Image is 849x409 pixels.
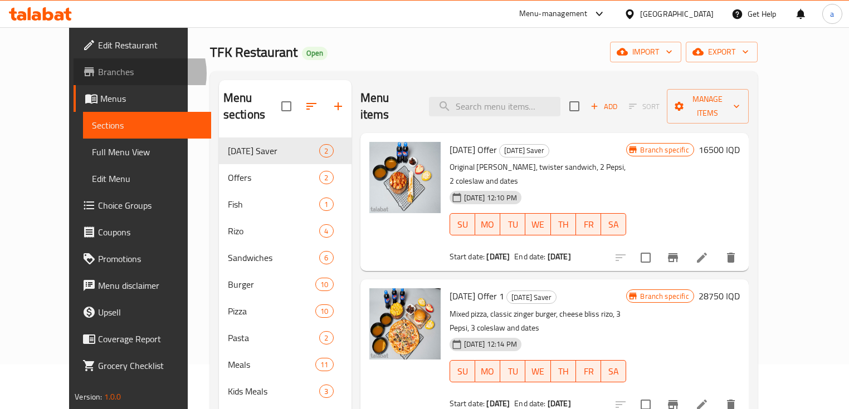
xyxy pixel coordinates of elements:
[369,142,441,213] img: Ramadan Offer
[500,360,525,382] button: TU
[315,278,333,291] div: items
[325,93,352,120] button: Add section
[699,142,740,157] h6: 16500 IQD
[320,253,333,263] span: 6
[525,360,550,382] button: WE
[83,165,211,192] a: Edit Menu
[576,213,601,235] button: FR
[636,291,693,302] span: Branch specific
[319,251,333,264] div: items
[695,45,749,59] span: export
[506,290,557,304] div: Ramadan Saver
[228,144,320,157] div: Ramadan Saver
[74,352,211,379] a: Grocery Checklist
[74,58,211,85] a: Branches
[499,144,549,157] div: Ramadan Saver
[228,251,320,264] div: Sandwiches
[223,90,281,123] h2: Menu sections
[228,358,315,371] div: Meals
[455,216,471,233] span: SU
[98,65,202,78] span: Branches
[450,288,504,304] span: [DATE] Offer 1
[74,219,211,245] a: Coupons
[320,333,333,343] span: 2
[429,97,560,116] input: search
[219,271,352,298] div: Burger10
[667,89,748,124] button: Manage items
[228,171,320,184] span: Offers
[676,92,739,120] span: Manage items
[610,42,681,62] button: import
[718,244,744,271] button: delete
[210,40,297,65] span: TFK Restaurant
[555,216,572,233] span: TH
[619,45,672,59] span: import
[228,304,315,318] span: Pizza
[302,47,328,60] div: Open
[320,146,333,156] span: 2
[450,360,475,382] button: SU
[555,363,572,380] span: TH
[228,278,315,291] span: Burger
[83,139,211,165] a: Full Menu View
[219,324,352,351] div: Pasta2
[586,98,622,115] button: Add
[228,385,320,398] div: Kids Meals
[830,8,834,20] span: a
[316,279,333,290] span: 10
[104,390,121,404] span: 1.0.0
[319,171,333,184] div: items
[500,144,549,157] span: [DATE] Saver
[228,331,320,344] div: Pasta
[219,137,352,164] div: [DATE] Saver2
[480,216,496,233] span: MO
[514,249,545,264] span: End date:
[298,93,325,120] span: Sort sections
[98,332,202,346] span: Coverage Report
[275,95,298,118] span: Select all sections
[319,224,333,238] div: items
[98,359,202,372] span: Grocery Checklist
[92,145,202,159] span: Full Menu View
[74,192,211,219] a: Choice Groups
[507,291,556,304] span: [DATE] Saver
[551,213,576,235] button: TH
[525,213,550,235] button: WE
[606,216,622,233] span: SA
[450,160,627,188] p: Original [PERSON_NAME], twister sandwich, 2 Pepsi, 2 coleslaw and dates
[316,359,333,370] span: 11
[315,304,333,318] div: items
[228,224,320,238] span: Rizo
[219,378,352,405] div: Kids Meals3
[92,172,202,185] span: Edit Menu
[601,360,626,382] button: SA
[686,42,758,62] button: export
[320,173,333,183] span: 2
[100,92,202,105] span: Menus
[589,100,619,113] span: Add
[640,8,714,20] div: [GEOGRAPHIC_DATA]
[315,358,333,371] div: items
[480,363,496,380] span: MO
[320,199,333,210] span: 1
[475,213,500,235] button: MO
[74,85,211,112] a: Menus
[83,112,211,139] a: Sections
[98,305,202,319] span: Upsell
[228,198,320,211] span: Fish
[98,252,202,265] span: Promotions
[316,306,333,317] span: 10
[660,244,686,271] button: Branch-specific-item
[98,38,202,52] span: Edit Restaurant
[486,249,510,264] b: [DATE]
[548,249,571,264] b: [DATE]
[530,216,546,233] span: WE
[475,360,500,382] button: MO
[320,226,333,236] span: 4
[505,363,521,380] span: TU
[634,246,657,269] span: Select to update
